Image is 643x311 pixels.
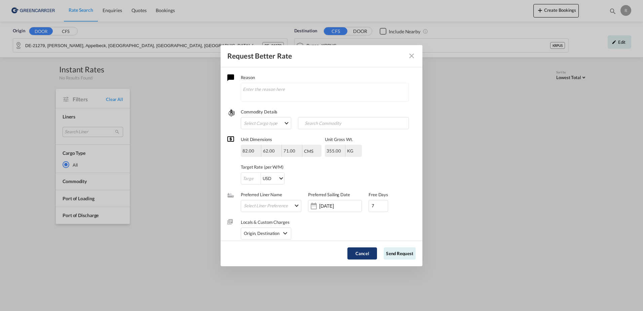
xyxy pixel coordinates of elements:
[347,148,353,153] div: KG
[282,145,302,157] div: 71.00
[241,136,321,143] label: Unit Dimensions
[369,191,388,198] label: Free Days
[281,229,289,237] md-icon: icon-chevron-down
[241,117,291,129] md-select: Select Cargo type
[304,148,313,154] div: CMS
[244,201,301,210] md-select: Select Liner Preference
[241,228,291,240] div: Origin Destinationicon-chevron-down
[244,228,279,238] div: Origin Destination
[325,136,362,143] label: Unit Gross Wt.
[241,173,261,185] input: Target Rate
[241,164,362,170] label: Target Rate
[221,45,422,266] md-dialog: Request Better Rate ...
[264,164,283,170] span: (per W/M)
[241,74,416,81] label: Reason
[325,145,345,157] div: 355.00
[405,49,418,63] button: Close dialog
[308,191,362,198] label: Preferred Sailing Date
[241,108,416,115] label: Commodity Details
[408,52,416,60] md-icon: Close dialog
[241,145,261,157] div: 82.00
[319,203,362,209] input: Enter date
[227,192,234,199] md-icon: assets/icons/custom/ship-fill.svg
[227,51,292,60] div: Request Better Rate
[263,176,271,181] div: USD
[300,118,366,129] input: Search Commodity
[241,191,301,198] label: Preferred Liner Name
[241,219,291,226] label: Locals & Custom Charges
[298,117,409,129] md-chips-wrap: Chips container with autocompletion. Enter the text area, type text to search, and then use the u...
[261,145,281,157] div: 62.00
[384,247,416,260] button: Send Request
[347,247,377,260] button: Cancel
[369,200,388,212] input: Detention Days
